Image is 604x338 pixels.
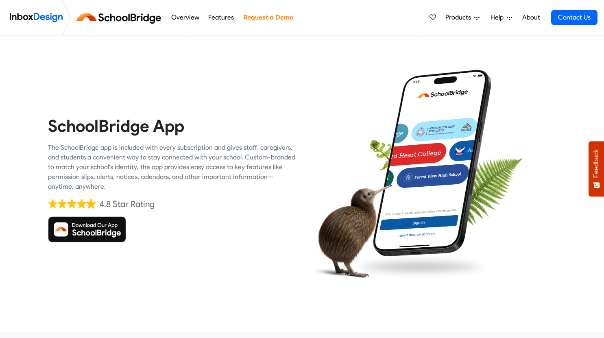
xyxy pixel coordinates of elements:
[206,9,236,26] a: Features
[75,8,166,27] img: schoolbridge logo
[445,13,474,22] span: Products
[589,141,604,196] button: Feedback - Show survey
[99,198,155,210] div: 4.8 Star Rating
[48,116,296,136] heading: SchoolBridge App
[169,9,201,26] a: Overview
[593,149,600,178] span: Feedback
[551,10,597,25] a: Contact Us
[367,69,497,257] img: phone.png
[308,177,392,285] img: kiwi_bird.png
[487,9,515,26] a: Help
[491,13,507,22] span: Help
[241,9,295,26] a: Request a Demo
[442,9,483,26] a: Products
[48,143,296,192] div: The SchoolBridge app is included with every subscription and gives staff, caregivers, and student...
[350,252,491,282] img: shadow.png
[520,9,542,26] a: About
[48,216,126,242] img: Download SchoolBridge App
